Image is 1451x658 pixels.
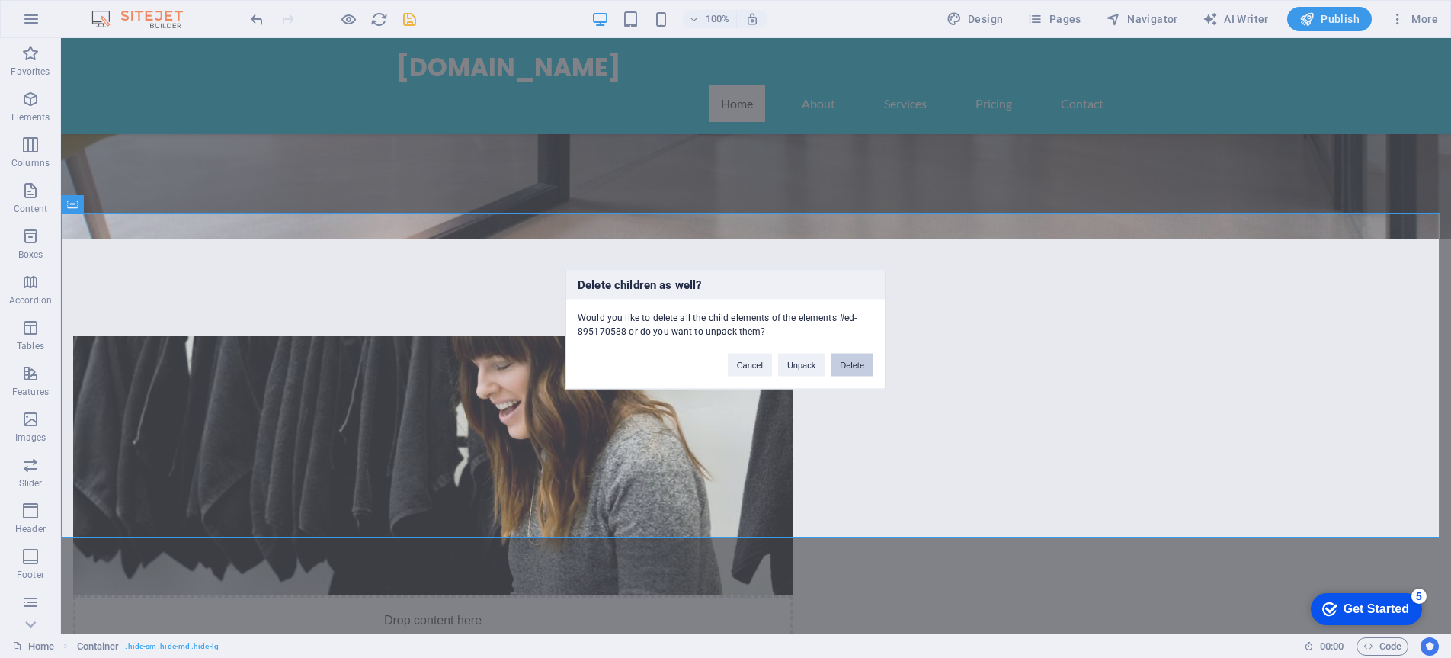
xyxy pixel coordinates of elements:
[45,17,111,30] div: Get Started
[778,353,825,376] button: Unpack
[566,270,885,299] h3: Delete children as well?
[728,353,772,376] button: Cancel
[831,353,873,376] button: Delete
[113,3,128,18] div: 5
[12,8,123,40] div: Get Started 5 items remaining, 0% complete
[566,299,885,338] div: Would you like to delete all the child elements of the elements #ed-895170588 or do you want to u...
